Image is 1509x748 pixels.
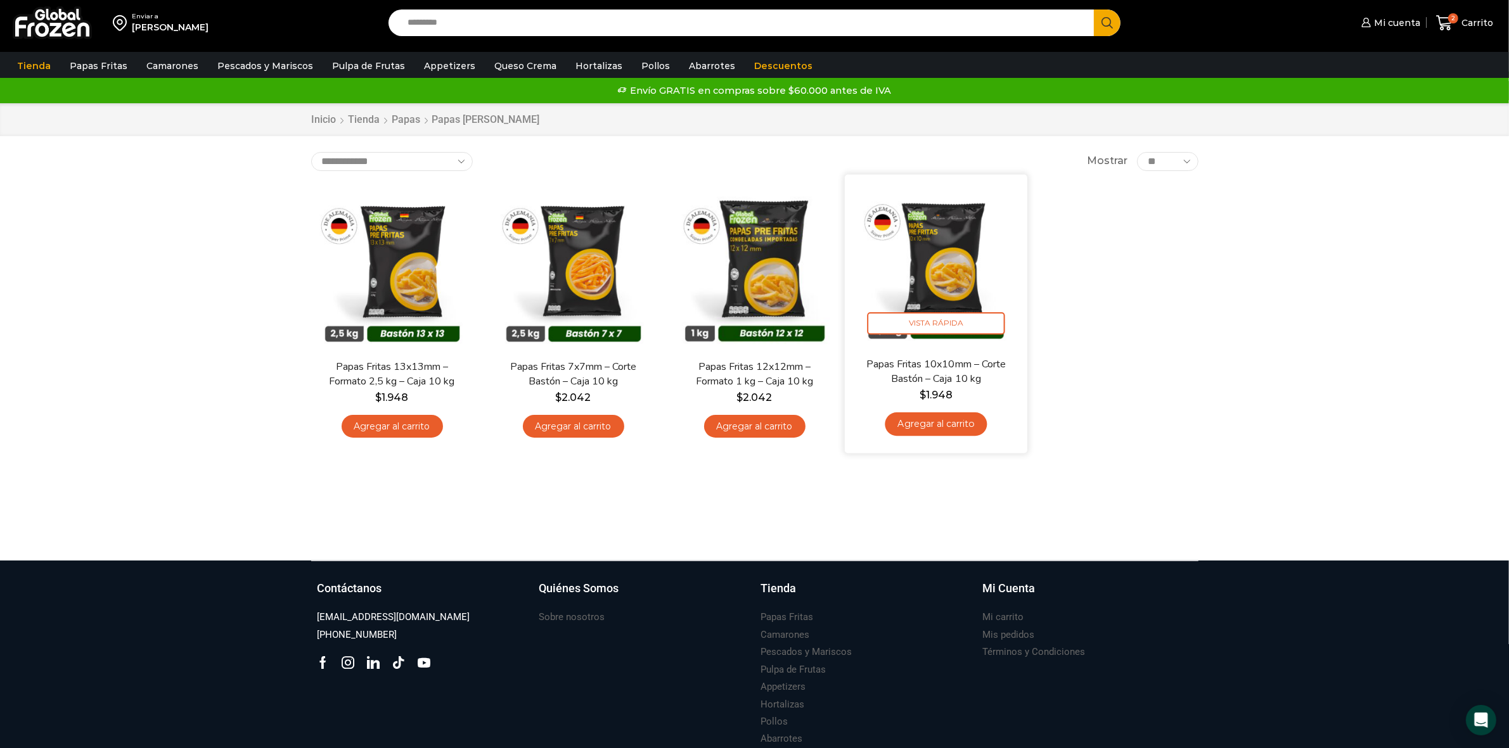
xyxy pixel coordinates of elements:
[311,113,540,127] nav: Breadcrumb
[311,152,473,171] select: Pedido de la tienda
[761,645,852,659] h3: Pescados y Mariscos
[311,113,337,127] a: Inicio
[326,54,411,78] a: Pulpa de Frutas
[1087,154,1127,168] span: Mostrar
[63,54,134,78] a: Papas Fritas
[885,412,987,436] a: Agregar al carrito: “Papas Fritas 10x10mm - Corte Bastón - Caja 10 kg”
[761,661,826,678] a: Pulpa de Frutas
[983,645,1086,659] h3: Términos y Condiciones
[1448,13,1458,23] span: 2
[983,611,1024,624] h3: Mi carrito
[539,580,748,609] a: Quiénes Somos
[761,580,797,597] h3: Tienda
[318,611,470,624] h3: [EMAIL_ADDRESS][DOMAIN_NAME]
[761,609,814,626] a: Papas Fritas
[761,628,810,642] h3: Camarones
[681,360,827,389] a: Papas Fritas 12x12mm – Formato 1 kg – Caja 10 kg
[318,628,397,642] h3: [PHONE_NUMBER]
[1466,705,1496,735] div: Open Intercom Messenger
[11,54,57,78] a: Tienda
[348,113,381,127] a: Tienda
[318,626,397,643] a: [PHONE_NUMBER]
[113,12,132,34] img: address-field-icon.svg
[862,357,1009,386] a: Papas Fritas 10x10mm – Corte Bastón – Caja 10 kg
[983,626,1035,643] a: Mis pedidos
[569,54,629,78] a: Hortalizas
[761,713,788,730] a: Pollos
[983,609,1024,626] a: Mi carrito
[983,643,1086,661] a: Términos y Condiciones
[318,580,382,597] h3: Contáctanos
[761,732,803,745] h3: Abarrotes
[1458,16,1493,29] span: Carrito
[556,391,562,403] span: $
[737,391,773,403] bdi: 2.042
[376,391,409,403] bdi: 1.948
[761,698,805,711] h3: Hortalizas
[319,360,465,389] a: Papas Fritas 13x13mm – Formato 2,5 kg – Caja 10 kg
[761,643,852,661] a: Pescados y Mariscos
[761,678,806,695] a: Appetizers
[318,609,470,626] a: [EMAIL_ADDRESS][DOMAIN_NAME]
[539,611,605,624] h3: Sobre nosotros
[919,388,952,400] bdi: 1.948
[1433,8,1496,38] a: 2 Carrito
[737,391,743,403] span: $
[983,580,1036,597] h3: Mi Cuenta
[539,609,605,626] a: Sobre nosotros
[761,580,970,609] a: Tienda
[556,391,591,403] bdi: 2.042
[635,54,676,78] a: Pollos
[1358,10,1420,35] a: Mi cuenta
[418,54,482,78] a: Appetizers
[523,415,624,438] a: Agregar al carrito: “Papas Fritas 7x7mm - Corte Bastón - Caja 10 kg”
[748,54,819,78] a: Descuentos
[488,54,563,78] a: Queso Crema
[539,580,619,597] h3: Quiénes Somos
[1371,16,1420,29] span: Mi cuenta
[211,54,319,78] a: Pescados y Mariscos
[1094,10,1121,36] button: Search button
[761,715,788,728] h3: Pollos
[761,611,814,624] h3: Papas Fritas
[318,580,527,609] a: Contáctanos
[983,628,1035,642] h3: Mis pedidos
[761,626,810,643] a: Camarones
[376,391,382,403] span: $
[761,730,803,747] a: Abarrotes
[342,415,443,438] a: Agregar al carrito: “Papas Fritas 13x13mm - Formato 2,5 kg - Caja 10 kg”
[704,415,806,438] a: Agregar al carrito: “Papas Fritas 12x12mm - Formato 1 kg - Caja 10 kg”
[140,54,205,78] a: Camarones
[983,580,1192,609] a: Mi Cuenta
[683,54,742,78] a: Abarrotes
[132,12,209,21] div: Enviar a
[392,113,421,127] a: Papas
[761,663,826,676] h3: Pulpa de Frutas
[867,312,1005,334] span: Vista Rápida
[132,21,209,34] div: [PERSON_NAME]
[761,680,806,694] h3: Appetizers
[432,113,540,125] h1: Papas [PERSON_NAME]
[500,360,646,389] a: Papas Fritas 7x7mm – Corte Bastón – Caja 10 kg
[761,696,805,713] a: Hortalizas
[919,388,925,400] span: $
